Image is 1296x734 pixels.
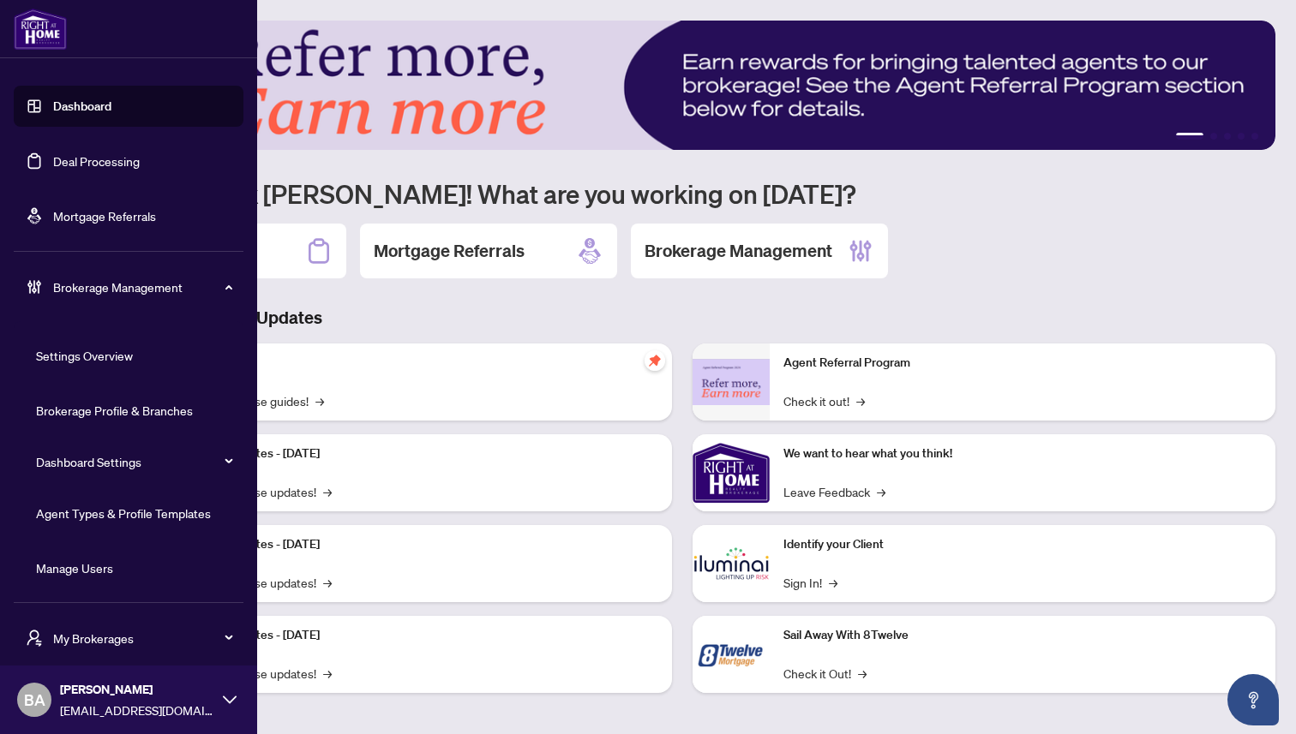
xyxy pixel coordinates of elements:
span: [PERSON_NAME] [60,680,214,699]
a: Sign In!→ [783,573,837,592]
a: Dashboard Settings [36,454,141,469]
p: We want to hear what you think! [783,445,1262,463]
img: Agent Referral Program [693,359,770,406]
span: → [323,664,332,683]
button: 3 [1224,133,1231,140]
span: [EMAIL_ADDRESS][DOMAIN_NAME] [60,701,214,719]
button: 1 [1176,133,1203,140]
span: → [323,573,332,592]
a: Agent Types & Profile Templates [36,505,211,521]
a: Settings Overview [36,348,133,363]
button: 5 [1251,133,1258,140]
h3: Brokerage & Industry Updates [89,306,1275,330]
a: Deal Processing [53,153,140,169]
p: Identify your Client [783,535,1262,554]
h2: Mortgage Referrals [374,239,525,263]
p: Self-Help [180,354,658,373]
span: → [858,664,867,683]
span: → [323,482,332,501]
button: 2 [1210,133,1217,140]
img: logo [14,9,67,50]
h1: Welcome back [PERSON_NAME]! What are you working on [DATE]? [89,177,1275,210]
img: Slide 0 [89,21,1275,150]
a: Check it out!→ [783,391,865,410]
span: pushpin [645,350,665,371]
a: Mortgage Referrals [53,208,156,224]
h2: Brokerage Management [645,239,832,263]
a: Brokerage Profile & Branches [36,403,193,418]
a: Manage Users [36,560,113,576]
p: Sail Away With 8Twelve [783,626,1262,645]
span: My Brokerages [53,629,231,647]
p: Platform Updates - [DATE] [180,535,658,554]
button: Open asap [1227,674,1279,725]
span: → [877,482,885,501]
span: → [829,573,837,592]
a: Leave Feedback→ [783,482,885,501]
span: Brokerage Management [53,277,231,296]
span: BA [24,688,45,712]
img: Identify your Client [693,525,770,602]
span: user-switch [26,630,43,647]
p: Platform Updates - [DATE] [180,445,658,463]
img: We want to hear what you think! [693,434,770,511]
p: Platform Updates - [DATE] [180,626,658,645]
button: 4 [1238,133,1245,140]
a: Dashboard [53,98,111,114]
span: → [315,391,324,410]
p: Agent Referral Program [783,354,1262,373]
img: Sail Away With 8Twelve [693,616,770,693]
a: Check it Out!→ [783,664,867,683]
span: → [856,391,865,410]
